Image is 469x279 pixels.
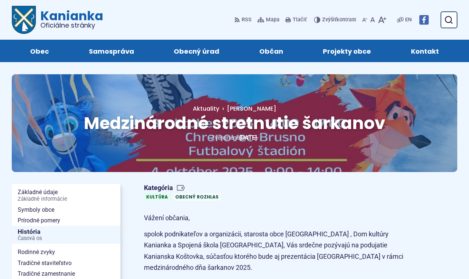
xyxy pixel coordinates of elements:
[18,196,115,202] span: Základné informácie
[76,40,147,62] a: Samospráva
[18,187,115,204] span: Základné údaje
[323,40,371,62] span: Projekty obce
[89,40,134,62] span: Samospráva
[18,40,62,62] a: Obec
[419,15,429,25] img: Prejsť na Facebook stránku
[36,10,103,29] span: Kanianka
[12,247,120,258] a: Rodinné zvyky
[247,40,296,62] a: Občan
[242,15,252,24] span: RSS
[322,17,356,23] span: kontrast
[12,187,120,204] a: Základné údajeZákladné informácie
[361,12,369,28] button: Zmenšiť veľkosť písma
[12,204,120,215] a: Symboly obce
[35,133,434,143] p: Zverejnené .
[369,12,376,28] button: Nastaviť pôvodnú veľkosť písma
[193,104,219,113] a: Aktuality
[12,215,120,226] a: Prírodné pomery
[18,215,115,226] span: Prírodné pomery
[322,17,336,23] span: Zvýšiť
[293,17,307,23] span: Tlačiť
[12,258,120,269] a: Tradičné staviteľstvo
[266,15,279,24] span: Mapa
[239,134,257,141] span: [DATE]
[259,40,283,62] span: Občan
[161,40,232,62] a: Obecný úrad
[376,12,388,28] button: Zväčšiť veľkosť písma
[18,247,115,258] span: Rodinné zvyky
[40,22,103,29] span: Oficiálne stránky
[18,226,115,244] span: História
[174,40,219,62] span: Obecný úrad
[173,193,221,201] a: Obecný rozhlas
[144,212,405,224] p: Vážení občania,
[12,6,103,34] a: Logo Kanianka, prejsť na domovskú stránku.
[234,12,253,28] a: RSS
[18,204,115,215] span: Symboly obce
[30,40,49,62] span: Obec
[144,229,405,273] p: spolok podnikateľov a organizácii, starosta obce [GEOGRAPHIC_DATA] , Dom kultúry Kanianka a Spoje...
[18,258,115,269] span: Tradičné staviteľstvo
[314,12,358,28] button: Zvýšiťkontrast
[310,40,384,62] a: Projekty obce
[84,111,385,135] span: Medzinárodné stretnutie šarkanov
[256,12,281,28] a: Mapa
[12,6,36,34] img: Prejsť na domovskú stránku
[144,184,224,192] span: Kategória
[405,15,412,24] span: EN
[227,104,276,113] span: [PERSON_NAME]
[18,236,115,242] span: Časová os
[219,104,276,113] a: [PERSON_NAME]
[12,226,120,244] a: HistóriaČasová os
[404,15,413,24] a: EN
[411,40,439,62] span: Kontakt
[284,12,308,28] button: Tlačiť
[398,40,452,62] a: Kontakt
[144,193,170,201] a: Kultúra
